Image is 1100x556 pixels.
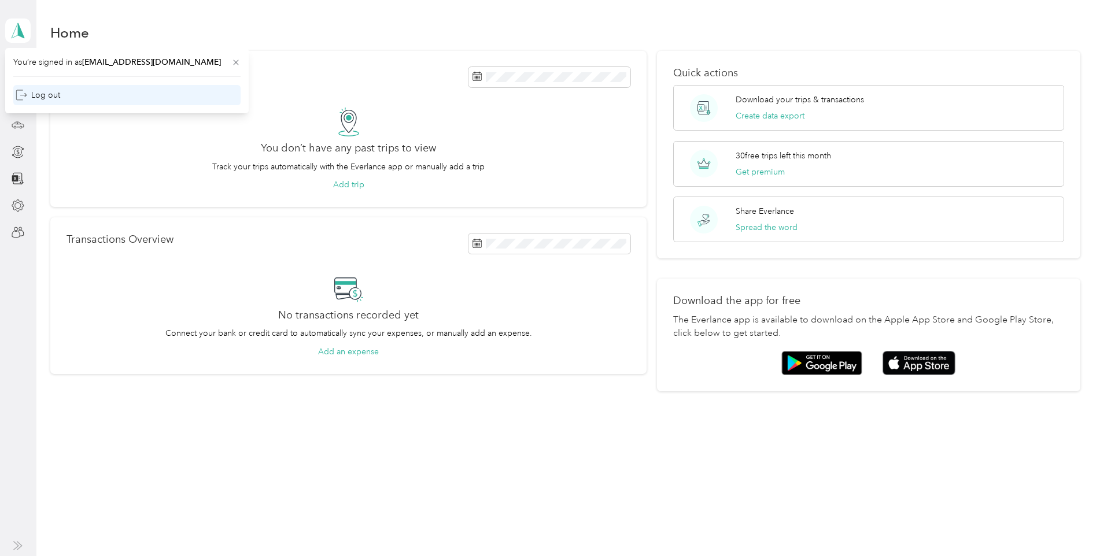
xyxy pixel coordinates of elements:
p: Download your trips & transactions [736,94,864,106]
h2: No transactions recorded yet [278,309,419,321]
p: Download the app for free [673,295,1064,307]
img: App store [883,351,955,376]
p: Transactions Overview [67,233,174,246]
img: Google play [781,351,862,375]
span: You’re signed in as [13,56,241,68]
p: 30 free trips left this month [736,150,831,162]
iframe: Everlance-gr Chat Button Frame [1035,491,1100,556]
button: Spread the word [736,221,798,233]
button: Add an expense [318,346,379,358]
span: [EMAIL_ADDRESS][DOMAIN_NAME] [82,57,221,67]
p: Share Everlance [736,205,794,217]
div: Log out [16,89,60,101]
button: Add trip [333,179,364,191]
h1: Home [50,27,89,39]
p: Connect your bank or credit card to automatically sync your expenses, or manually add an expense. [165,327,532,339]
p: The Everlance app is available to download on the Apple App Store and Google Play Store, click be... [673,313,1064,341]
button: Create data export [736,110,804,122]
p: Track your trips automatically with the Everlance app or manually add a trip [212,161,485,173]
p: Quick actions [673,67,1064,79]
button: Get premium [736,166,785,178]
h2: You don’t have any past trips to view [261,142,436,154]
